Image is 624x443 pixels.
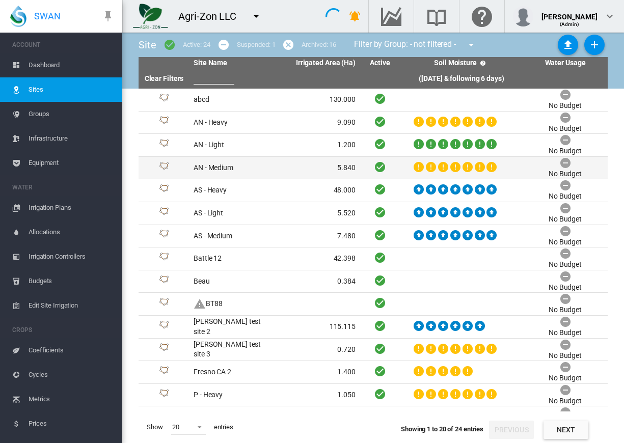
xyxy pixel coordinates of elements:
tr: Site Id: 44549 abcd 130.000 No Budget [139,89,608,112]
md-icon: This site has not been mapped [194,298,206,310]
div: Active: 24 [183,40,210,49]
th: Soil Moisture [400,57,523,69]
td: 5.520 [275,202,360,225]
tr: Site Id: 10441 AS - Heavy 48.000 No Budget [139,179,608,202]
tr: Site Id: 48674 Fresno CA 2 1.400 No Budget [139,361,608,384]
md-icon: icon-minus-circle [218,39,230,51]
img: 1.svg [158,389,170,401]
span: Show [143,419,167,436]
td: BT88 [189,293,275,315]
button: icon-bell-ring [345,6,365,26]
span: Metrics [29,387,114,411]
td: 5.840 [275,157,360,179]
td: 1.400 [275,361,360,383]
td: AS - Light [189,202,275,225]
div: No Budget [549,214,582,225]
span: CROPS [12,322,114,338]
td: 1.200 [275,134,360,156]
img: profile.jpg [513,6,533,26]
img: 1.svg [158,253,170,265]
button: icon-menu-down [246,6,266,26]
th: Irrigated Area (Ha) [275,57,360,69]
img: 1.svg [158,139,170,151]
span: WATER [12,179,114,196]
td: abcd [189,89,275,111]
td: AN - Medium [189,157,275,179]
td: P - Light [189,406,275,429]
span: Sites [29,77,114,102]
th: Water Usage [523,57,608,69]
td: Fresno CA 2 [189,361,275,383]
td: P - Heavy [189,384,275,406]
tr: Site Id: 10446 P - Light 6.790 No Budget [139,406,608,429]
button: Sites Bulk Import [558,35,578,55]
img: 1.svg [158,207,170,219]
span: ACCOUNT [12,37,114,53]
span: (Admin) [560,21,580,27]
md-icon: icon-checkbox-marked-circle [164,39,176,51]
button: icon-menu-down [461,35,481,55]
div: Site Id: 10443 [143,230,185,242]
div: Site Id: 10441 [143,184,185,197]
div: Site Id: 47745 [143,275,185,288]
div: No Budget [549,124,582,134]
span: Groups [29,102,114,126]
span: SWAN [34,10,61,22]
img: 1.svg [158,94,170,106]
md-icon: Search the knowledge base [424,10,449,22]
td: AS - Heavy [189,179,275,202]
td: 7.480 [275,225,360,247]
td: [PERSON_NAME] test site 3 [189,339,275,361]
tr: Site Id: 47485 Battle 12 42.398 No Budget [139,247,608,270]
img: 1.svg [158,230,170,242]
div: Filter by Group: - not filtered - [346,35,484,55]
md-icon: icon-plus [588,39,601,51]
tr: Site Id: 10448 P - Heavy 1.050 No Budget [139,384,608,407]
td: AN - Light [189,134,275,156]
tr: Site Id: 10443 AS - Medium 7.480 No Budget [139,225,608,248]
td: Beau [189,270,275,293]
md-icon: icon-bell-ring [349,10,361,22]
div: No Budget [549,283,582,293]
div: No Budget [549,396,582,406]
div: Site Id: 10442 [143,162,185,174]
div: Site Id: 48674 [143,366,185,378]
img: 1.svg [158,366,170,378]
div: No Budget [549,237,582,247]
img: SWAN-Landscape-Logo-Colour-drop.png [10,6,26,27]
div: No Budget [549,191,582,202]
span: entries [210,419,237,436]
tr: Site Id: 47444 [PERSON_NAME] test site 3 0.720 No Budget [139,339,608,362]
div: No Budget [549,328,582,338]
div: No Budget [549,351,582,361]
div: Archived: 16 [302,40,336,49]
td: 9.090 [275,112,360,134]
md-icon: icon-menu-down [465,39,477,51]
span: Dashboard [29,53,114,77]
img: 1.svg [158,321,170,333]
td: Battle 12 [189,247,275,270]
th: Active [360,57,400,69]
td: 0.720 [275,339,360,361]
img: 1.svg [158,298,170,310]
md-icon: icon-pin [102,10,114,22]
td: 115.115 [275,316,360,338]
md-icon: icon-cancel [282,39,294,51]
td: AN - Heavy [189,112,275,134]
span: Irrigation Plans [29,196,114,220]
span: Equipment [29,151,114,175]
span: Allocations [29,220,114,244]
div: Site Id: 10445 [143,207,185,219]
td: [PERSON_NAME] test site 2 [189,316,275,338]
div: No Budget [549,169,582,179]
tr: Site Id: 10442 AN - Medium 5.840 No Budget [139,157,608,180]
div: Site Id: 48769 [143,298,185,310]
tr: Site Id: 48769 This site has not been mappedBT88 No Budget [139,293,608,316]
td: 0.384 [275,270,360,293]
md-icon: Click here for help [470,10,494,22]
img: 7FicoSLW9yRjj7F2+0uvjPufP+ga39vogPu+G1+wvBtcm3fNv859aGr42DJ5pXiEAAAAAAAAAAAAAAAAAAAAAAAAAAAAAAAAA... [133,4,168,29]
td: 42.398 [275,247,360,270]
span: Edit Site Irrigation [29,293,114,318]
span: Irrigation Controllers [29,244,114,269]
span: Site [139,39,156,51]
